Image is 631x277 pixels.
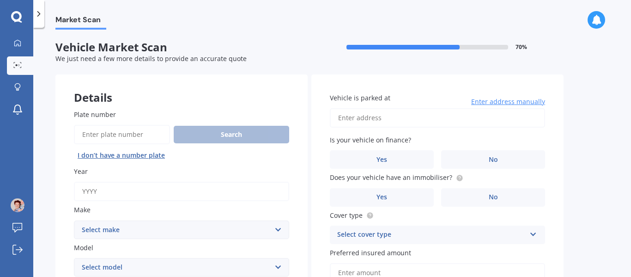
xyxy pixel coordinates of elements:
span: We just need a few more details to provide an accurate quote [55,54,247,63]
span: Cover type [330,211,363,220]
span: Vehicle Market Scan [55,41,309,54]
div: Select cover type [337,229,526,240]
span: Market Scan [55,15,106,28]
span: Plate number [74,110,116,119]
span: Is your vehicle on finance? [330,135,411,144]
span: Does your vehicle have an immobiliser? [330,173,452,182]
span: No [489,193,498,201]
span: Enter address manually [471,97,545,106]
span: Yes [376,193,387,201]
input: Enter address [330,108,545,128]
input: Enter plate number [74,125,170,144]
span: Year [74,167,88,176]
span: No [489,156,498,164]
span: Yes [376,156,387,164]
img: ACg8ocJx27mpBchmYAiGceIy0qp6Imvv1lsXfdWMDwZh37uRp2Nohdg=s96-c [11,198,24,212]
span: Model [74,243,93,252]
span: Preferred insured amount [330,248,411,257]
input: YYYY [74,182,289,201]
button: I don’t have a number plate [74,148,169,163]
div: Details [55,74,308,102]
span: 70 % [516,44,527,50]
span: Vehicle is parked at [330,93,390,102]
span: Make [74,206,91,215]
